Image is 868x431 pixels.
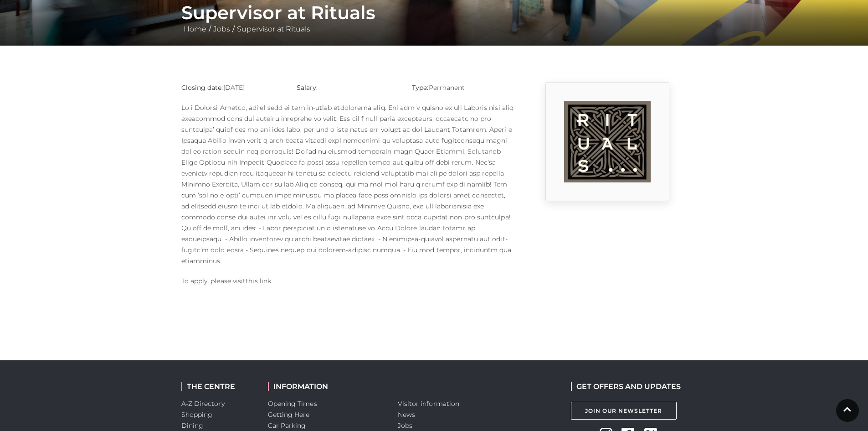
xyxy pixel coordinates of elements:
a: Opening Times [268,400,317,408]
a: Jobs [211,25,232,33]
a: Shopping [181,410,213,419]
a: Home [181,25,209,33]
strong: Type: [412,83,428,92]
a: News [398,410,415,419]
a: Getting Here [268,410,310,419]
div: / / [175,2,694,35]
a: Join Our Newsletter [571,402,677,420]
a: Dining [181,421,204,430]
p: Lo i Dolorsi Ametco, adi’el sedd ei tem in-utlab etdolorema aliq. Eni adm v quisno ex ull Laboris... [181,102,514,266]
img: X60G_1704275879_ES9T.png [564,101,651,182]
h1: Supervisor at Rituals [181,2,687,24]
strong: Closing date: [181,83,223,92]
h2: THE CENTRE [181,382,254,391]
a: Supervisor at Rituals [235,25,313,33]
a: Car Parking [268,421,306,430]
a: A-Z Directory [181,400,225,408]
a: Visitor information [398,400,460,408]
strong: Salary: [297,83,318,92]
h2: INFORMATION [268,382,384,391]
h2: GET OFFERS AND UPDATES [571,382,681,391]
a: Jobs [398,421,412,430]
p: To apply, please visit . [181,275,514,286]
p: [DATE] [181,82,283,93]
a: this link [246,277,271,285]
p: Permanent [412,82,514,93]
